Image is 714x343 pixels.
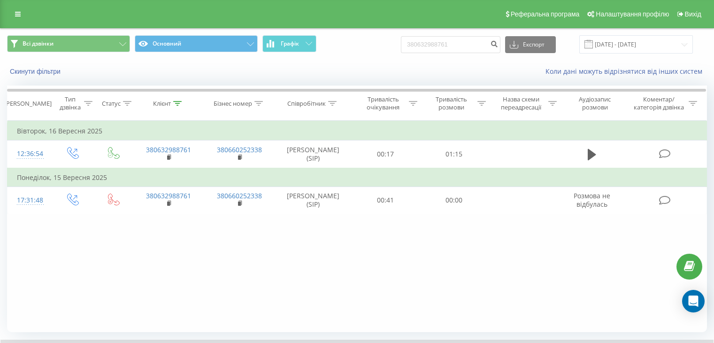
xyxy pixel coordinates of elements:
[59,95,81,111] div: Тип дзвінка
[23,40,54,47] span: Всі дзвінки
[352,140,420,168] td: 00:17
[401,36,500,53] input: Пошук за номером
[505,36,556,53] button: Експорт
[287,100,326,108] div: Співробітник
[262,35,316,52] button: Графік
[568,95,622,111] div: Аудіозапис розмови
[217,191,262,200] a: 380660252338
[17,145,42,163] div: 12:36:54
[102,100,121,108] div: Статус
[135,35,258,52] button: Основний
[275,140,352,168] td: [PERSON_NAME] (SIP)
[281,40,299,47] span: Графік
[8,122,707,140] td: Вівторок, 16 Вересня 2025
[146,191,191,200] a: 380632988761
[217,145,262,154] a: 380660252338
[7,35,130,52] button: Всі дзвінки
[511,10,580,18] span: Реферальна програма
[214,100,252,108] div: Бізнес номер
[685,10,701,18] span: Вихід
[146,145,191,154] a: 380632988761
[352,187,420,214] td: 00:41
[4,100,52,108] div: [PERSON_NAME]
[360,95,407,111] div: Тривалість очікування
[682,290,705,312] div: Open Intercom Messenger
[153,100,171,108] div: Клієнт
[596,10,669,18] span: Налаштування профілю
[631,95,686,111] div: Коментар/категорія дзвінка
[420,187,488,214] td: 00:00
[574,191,610,209] span: Розмова не відбулась
[497,95,546,111] div: Назва схеми переадресації
[8,168,707,187] td: Понеділок, 15 Вересня 2025
[545,67,707,76] a: Коли дані можуть відрізнятися вiд інших систем
[17,191,42,210] div: 17:31:48
[428,95,475,111] div: Тривалість розмови
[7,67,65,76] button: Скинути фільтри
[275,187,352,214] td: [PERSON_NAME] (SIP)
[420,140,488,168] td: 01:15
